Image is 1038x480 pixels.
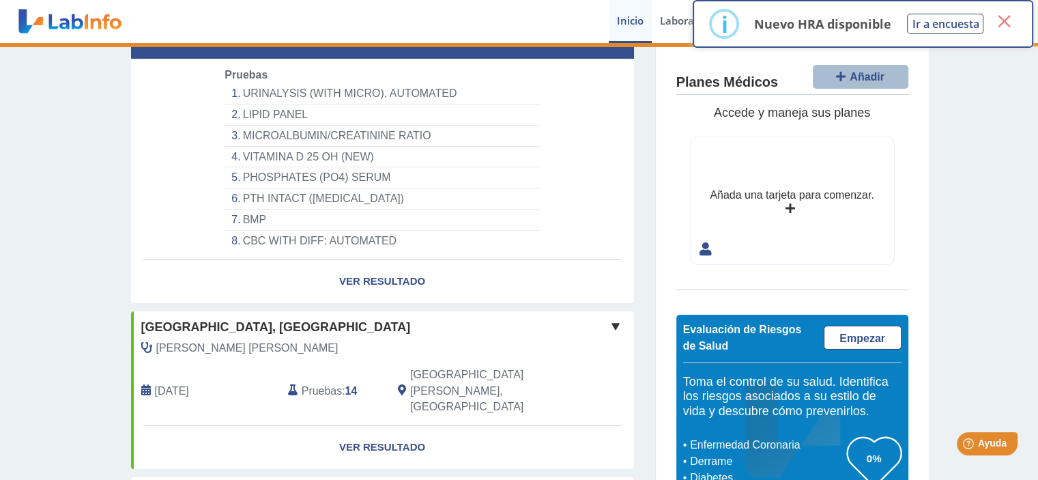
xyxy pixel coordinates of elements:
li: BMP [225,210,539,231]
button: Añadir [813,65,908,89]
h5: Toma el control de su salud. Identifica los riesgos asociados a su estilo de vida y descubre cómo... [683,375,902,419]
b: 14 [345,385,358,397]
a: Empezar [824,326,902,350]
span: Haddad Zouain, Mario [156,340,338,356]
span: Pruebas [225,69,268,81]
p: Nuevo HRA disponible [753,16,891,32]
li: PTH INTACT ([MEDICAL_DATA]) [225,188,539,210]
span: [GEOGRAPHIC_DATA], [GEOGRAPHIC_DATA] [141,318,411,337]
span: Pruebas [302,383,342,399]
li: Derrame [687,453,847,470]
li: Enfermedad Coronaria [687,437,847,453]
li: VITAMINA D 25 OH (NEW) [225,147,539,168]
div: i [721,12,727,36]
span: Accede y maneja sus planes [714,106,870,119]
li: URINALYSIS (WITH MICRO), AUTOMATED [225,83,539,104]
div: Añada una tarjeta para comenzar. [710,187,874,203]
a: Ver Resultado [131,260,634,303]
li: LIPID PANEL [225,104,539,126]
span: San Juan, PR [410,367,561,416]
a: Ver Resultado [131,426,634,469]
li: PHOSPHATES (PO4) SERUM [225,167,539,188]
iframe: Help widget launcher [917,427,1023,465]
button: Close this dialog [992,9,1016,33]
span: Empezar [839,333,885,344]
h3: 0% [847,450,902,467]
span: Añadir [850,71,884,83]
h4: Planes Médicos [676,74,778,91]
li: CBC WITH DIFF: AUTOMATED [225,231,539,251]
li: MICROALBUMIN/CREATININE RATIO [225,126,539,147]
span: Evaluación de Riesgos de Salud [683,324,802,352]
button: Ir a encuesta [907,14,983,34]
span: 2025-03-03 [155,383,189,399]
div: : [278,367,388,416]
